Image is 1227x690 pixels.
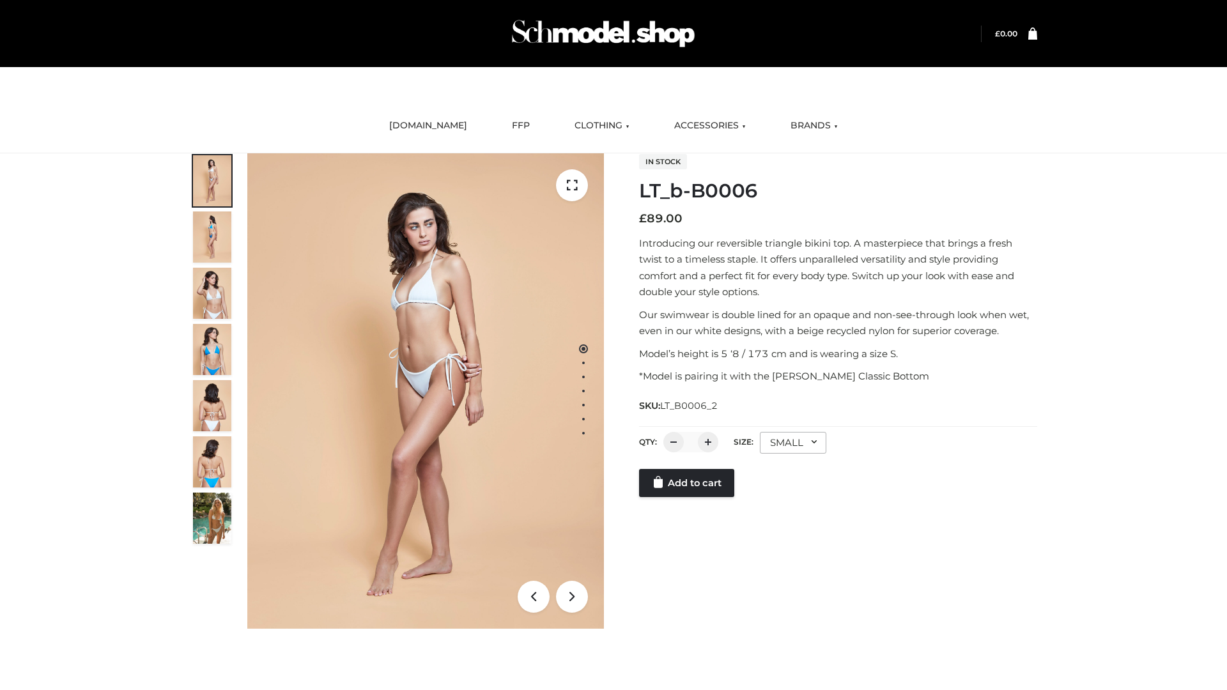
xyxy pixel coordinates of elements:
[639,398,719,413] span: SKU:
[193,324,231,375] img: ArielClassicBikiniTop_CloudNine_AzureSky_OW114ECO_4-scaled.jpg
[639,154,687,169] span: In stock
[639,211,647,226] span: £
[639,211,683,226] bdi: 89.00
[734,437,753,447] label: Size:
[193,380,231,431] img: ArielClassicBikiniTop_CloudNine_AzureSky_OW114ECO_7-scaled.jpg
[565,112,639,140] a: CLOTHING
[639,437,657,447] label: QTY:
[660,400,718,411] span: LT_B0006_2
[639,180,1037,203] h1: LT_b-B0006
[193,268,231,319] img: ArielClassicBikiniTop_CloudNine_AzureSky_OW114ECO_3-scaled.jpg
[507,8,699,59] img: Schmodel Admin 964
[995,29,1017,38] bdi: 0.00
[781,112,847,140] a: BRANDS
[639,368,1037,385] p: *Model is pairing it with the [PERSON_NAME] Classic Bottom
[639,469,734,497] a: Add to cart
[639,307,1037,339] p: Our swimwear is double lined for an opaque and non-see-through look when wet, even in our white d...
[193,155,231,206] img: ArielClassicBikiniTop_CloudNine_AzureSky_OW114ECO_1-scaled.jpg
[502,112,539,140] a: FFP
[193,493,231,544] img: Arieltop_CloudNine_AzureSky2.jpg
[247,153,604,629] img: LT_b-B0006
[639,235,1037,300] p: Introducing our reversible triangle bikini top. A masterpiece that brings a fresh twist to a time...
[665,112,755,140] a: ACCESSORIES
[380,112,477,140] a: [DOMAIN_NAME]
[639,346,1037,362] p: Model’s height is 5 ‘8 / 173 cm and is wearing a size S.
[995,29,1017,38] a: £0.00
[193,211,231,263] img: ArielClassicBikiniTop_CloudNine_AzureSky_OW114ECO_2-scaled.jpg
[193,436,231,487] img: ArielClassicBikiniTop_CloudNine_AzureSky_OW114ECO_8-scaled.jpg
[995,29,1000,38] span: £
[760,432,826,454] div: SMALL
